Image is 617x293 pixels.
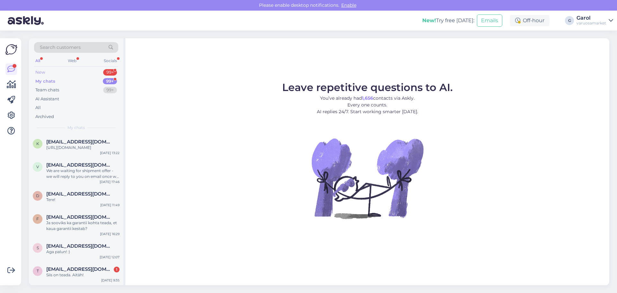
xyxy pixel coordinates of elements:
[5,43,17,56] img: Askly Logo
[37,269,39,273] span: t
[101,278,120,283] div: [DATE] 9:35
[282,95,453,115] p: You’ve already had contacts via Askly. Every one counts. AI replies 24/7. Start working smarter [...
[35,69,45,76] div: New
[103,69,117,76] div: 99+
[46,272,120,278] div: Siis on teada. Aitäh!
[100,203,120,207] div: [DATE] 11:49
[35,114,54,120] div: Archived
[35,87,59,93] div: Team chats
[565,16,574,25] div: G
[46,214,113,220] span: frostdetail.co2@gmail.com
[36,193,39,198] span: d
[100,232,120,236] div: [DATE] 16:29
[36,216,39,221] span: f
[309,120,425,236] img: No Chat active
[36,164,39,169] span: v
[46,197,120,203] div: Tere!
[103,57,118,65] div: Socials
[339,2,358,8] span: Enable
[422,17,436,23] b: New!
[103,78,117,85] div: 99+
[35,78,55,85] div: My chats
[46,162,113,168] span: vjalkanen@gmail.com
[577,15,606,21] div: Garol
[577,21,606,26] div: varuosamarket
[46,266,113,272] span: talis753@gmail.com
[100,255,120,260] div: [DATE] 12:07
[282,81,453,94] span: Leave repetitive questions to AI.
[35,96,59,102] div: AI Assistant
[422,17,474,24] div: Try free [DATE]:
[46,145,120,151] div: [URL][DOMAIN_NAME]
[67,125,85,131] span: My chats
[46,249,120,255] div: Aga palun! :)
[510,15,550,26] div: Off-hour
[46,139,113,145] span: karlkevinpeedumae@gmail.com
[100,179,120,184] div: [DATE] 17:46
[46,243,113,249] span: siliksaaregert@gmail.com
[34,57,41,65] div: All
[103,87,117,93] div: 99+
[67,57,78,65] div: Web
[114,267,120,272] div: 1
[35,105,41,111] div: All
[362,95,373,101] b: 1,656
[100,151,120,155] div: [DATE] 13:22
[46,191,113,197] span: drmaska29@gmail.com
[40,44,81,51] span: Search customers
[477,14,502,27] button: Emails
[37,245,39,250] span: s
[36,141,39,146] span: k
[46,168,120,179] div: We are waiting for shipment offer - we will reply to you on email once we get it. I can see you h...
[46,220,120,232] div: Ja sooviks ka garantii kohta teada, et kaua garantii kestab?
[577,15,613,26] a: Garolvaruosamarket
